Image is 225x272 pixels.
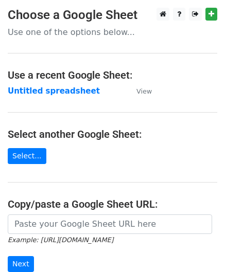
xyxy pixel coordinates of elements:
a: Select... [8,148,46,164]
small: Example: [URL][DOMAIN_NAME] [8,236,113,244]
p: Use one of the options below... [8,27,217,38]
h4: Select another Google Sheet: [8,128,217,140]
input: Next [8,256,34,272]
a: Untitled spreadsheet [8,86,100,96]
h3: Choose a Google Sheet [8,8,217,23]
input: Paste your Google Sheet URL here [8,214,212,234]
a: View [126,86,152,96]
h4: Use a recent Google Sheet: [8,69,217,81]
small: View [136,87,152,95]
h4: Copy/paste a Google Sheet URL: [8,198,217,210]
